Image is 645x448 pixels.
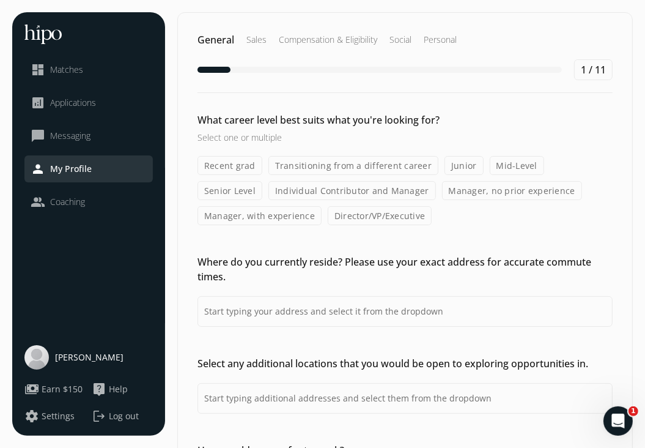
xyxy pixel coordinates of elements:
div: 1 / 11 [574,59,613,80]
span: person [31,162,45,176]
span: [PERSON_NAME] [55,351,123,364]
label: Manager, with experience [197,206,322,225]
h2: Select any additional locations that you would be open to exploring opportunities in. [197,356,613,371]
h2: General [197,32,234,47]
span: chat_bubble_outline [31,129,45,143]
span: Settings [42,410,75,422]
h2: Personal [424,34,457,46]
img: user-photo [24,345,49,370]
button: paymentsEarn $150 [24,382,83,397]
button: live_helpHelp [92,382,128,397]
h3: Select one or multiple [197,131,613,144]
span: logout [92,409,106,424]
span: 1 [628,406,638,416]
label: Recent grad [197,156,262,175]
a: peopleCoaching [31,195,147,209]
label: Individual Contributor and Manager [268,181,436,200]
span: settings [24,409,39,424]
span: My Profile [50,163,92,175]
iframe: Intercom live chat [603,406,633,436]
a: chat_bubble_outlineMessaging [31,129,147,143]
h2: Social [389,34,411,46]
span: Coaching [50,196,85,208]
span: Messaging [50,130,90,142]
input: Start typing your address and select it from the dropdown [197,296,613,327]
span: live_help [92,382,106,397]
span: Help [109,383,128,395]
img: hh-logo-white [24,24,62,44]
a: live_helpHelp [92,382,153,397]
span: Matches [50,64,83,76]
a: personMy Profile [31,162,147,176]
a: analyticsApplications [31,95,147,110]
label: Senior Level [197,181,262,200]
span: Log out [109,410,139,422]
button: settingsSettings [24,409,75,424]
span: people [31,195,45,209]
label: Transitioning from a different career [268,156,438,175]
span: payments [24,382,39,397]
h2: What career level best suits what you're looking for? [197,113,613,127]
span: Applications [50,97,96,109]
span: Earn $150 [42,383,83,395]
input: Start typing additional addresses and select them from the dropdown [197,383,613,414]
a: dashboardMatches [31,62,147,77]
label: Manager, no prior experience [442,181,582,200]
h2: Where do you currently reside? Please use your exact address for accurate commute times. [197,255,613,284]
label: Junior [444,156,484,175]
a: paymentsEarn $150 [24,382,86,397]
span: analytics [31,95,45,110]
label: Mid-Level [490,156,544,175]
label: Director/VP/Executive [328,206,432,225]
button: logoutLog out [92,409,153,424]
h2: Compensation & Eligibility [279,34,377,46]
a: settingsSettings [24,409,86,424]
span: dashboard [31,62,45,77]
h2: Sales [246,34,267,46]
